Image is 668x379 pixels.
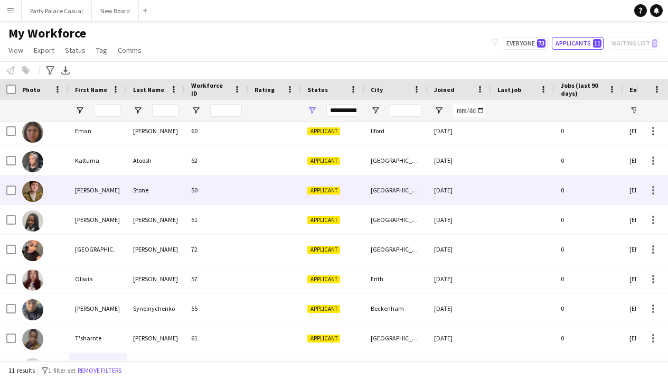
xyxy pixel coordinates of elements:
[307,216,340,224] span: Applicant
[554,323,623,353] div: 0
[127,323,185,353] div: [PERSON_NAME]
[364,264,428,293] div: Erith
[127,146,185,175] div: Atoosh
[307,305,340,313] span: Applicant
[22,240,43,261] img: Milan Morgan
[22,86,40,94] span: Photo
[554,146,623,175] div: 0
[428,235,491,264] div: [DATE]
[185,294,248,323] div: 55
[127,264,185,293] div: [PERSON_NAME]
[307,275,340,283] span: Applicant
[133,86,164,94] span: Last Name
[371,86,383,94] span: City
[48,366,76,374] span: 1 filter set
[453,104,485,117] input: Joined Filter Input
[8,25,86,41] span: My Workforce
[76,365,124,376] button: Remove filters
[127,116,185,145] div: [PERSON_NAME]
[34,45,54,55] span: Export
[503,37,548,50] button: Everyone73
[185,205,248,234] div: 51
[307,106,317,115] button: Open Filter Menu
[552,37,604,50] button: Applicants11
[69,205,127,234] div: [PERSON_NAME]
[185,264,248,293] div: 57
[307,127,340,135] span: Applicant
[75,106,84,115] button: Open Filter Menu
[92,1,139,21] button: New Board
[127,294,185,323] div: Synelnychenko
[4,43,27,57] a: View
[61,43,90,57] a: Status
[364,294,428,323] div: Beckenham
[428,146,491,175] div: [DATE]
[127,175,185,205] div: Stone
[65,45,86,55] span: Status
[69,294,127,323] div: [PERSON_NAME]
[554,175,623,205] div: 0
[69,146,127,175] div: Kaltuma
[307,187,340,195] span: Applicant
[69,264,127,293] div: Oliwia
[537,39,545,48] span: 73
[185,175,248,205] div: 50
[133,106,143,115] button: Open Filter Menu
[593,39,601,48] span: 11
[185,146,248,175] div: 62
[629,86,646,94] span: Email
[629,106,639,115] button: Open Filter Menu
[127,205,185,234] div: [PERSON_NAME]
[210,104,242,117] input: Workforce ID Filter Input
[428,205,491,234] div: [DATE]
[307,86,328,94] span: Status
[69,116,127,145] div: Eman
[75,86,107,94] span: First Name
[185,323,248,353] div: 61
[114,43,146,57] a: Comms
[44,64,57,77] app-action-btn: Advanced filters
[118,45,142,55] span: Comms
[428,294,491,323] div: [DATE]
[152,104,178,117] input: Last Name Filter Input
[371,106,380,115] button: Open Filter Menu
[307,246,340,254] span: Applicant
[255,86,275,94] span: Rating
[30,43,59,57] a: Export
[554,205,623,234] div: 0
[94,104,120,117] input: First Name Filter Input
[69,323,127,353] div: T'sharnte
[185,116,248,145] div: 60
[191,81,229,97] span: Workforce ID
[561,81,604,97] span: Jobs (last 90 days)
[428,323,491,353] div: [DATE]
[554,116,623,145] div: 0
[554,264,623,293] div: 0
[390,104,421,117] input: City Filter Input
[307,157,340,165] span: Applicant
[22,329,43,350] img: T
[554,294,623,323] div: 0
[22,122,43,143] img: Eman Rashid
[364,235,428,264] div: [GEOGRAPHIC_DATA]
[185,235,248,264] div: 72
[59,64,72,77] app-action-btn: Export XLSX
[428,116,491,145] div: [DATE]
[127,235,185,264] div: [PERSON_NAME]
[22,1,92,21] button: Party Palace Casual
[428,175,491,205] div: [DATE]
[364,205,428,234] div: [GEOGRAPHIC_DATA]
[22,270,43,291] img: Oliwia Karolina Serafin
[69,175,127,205] div: [PERSON_NAME]
[8,45,23,55] span: View
[96,45,107,55] span: Tag
[22,299,43,320] img: Peter Synelnychenko
[364,146,428,175] div: [GEOGRAPHIC_DATA]
[554,235,623,264] div: 0
[364,323,428,353] div: [GEOGRAPHIC_DATA]
[22,151,43,172] img: Kaltuma Atoosh
[69,235,127,264] div: [GEOGRAPHIC_DATA]
[364,116,428,145] div: Ilford
[22,210,43,232] img: Lisa-marie johnson-frederick
[497,86,521,94] span: Last job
